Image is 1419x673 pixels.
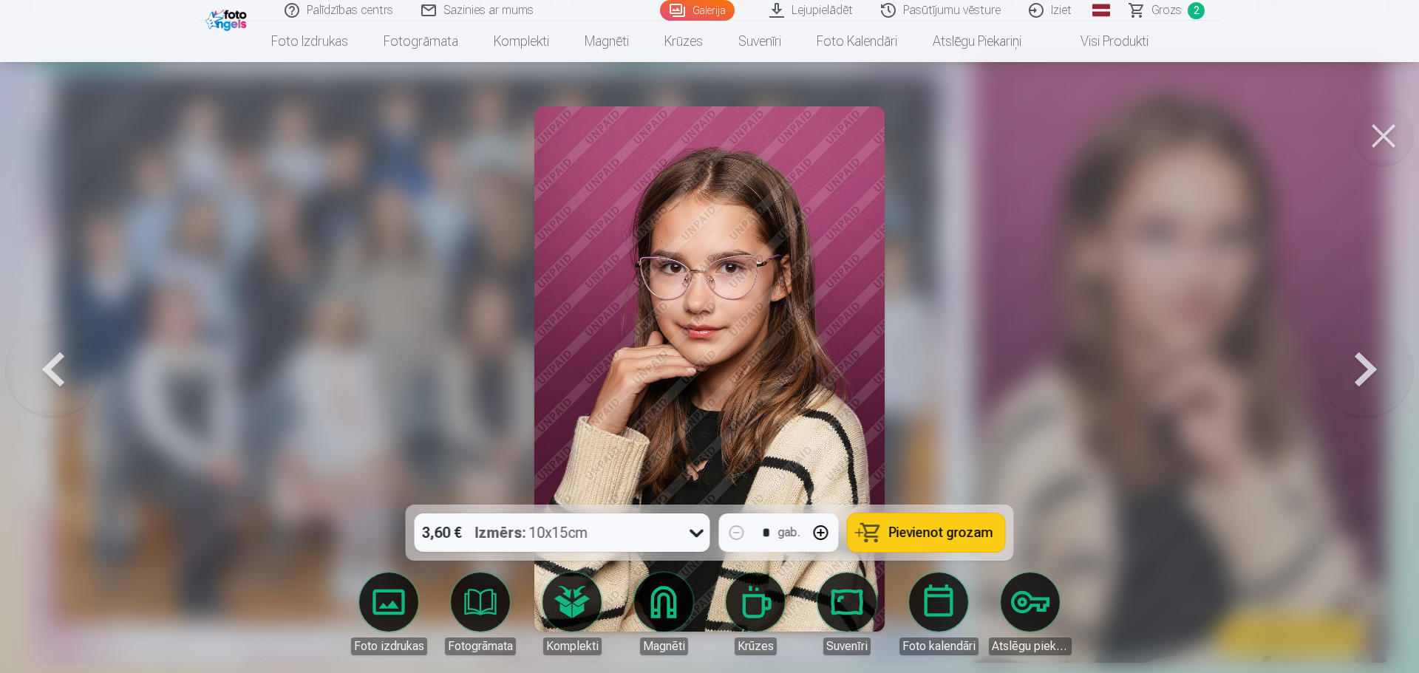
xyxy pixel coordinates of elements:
div: Magnēti [640,638,688,655]
a: Atslēgu piekariņi [915,21,1039,62]
a: Visi produkti [1039,21,1166,62]
div: gab. [778,524,800,542]
div: Atslēgu piekariņi [989,638,1072,655]
a: Krūzes [647,21,721,62]
a: Krūzes [714,573,797,655]
a: Fotogrāmata [439,573,522,655]
div: Foto kalendāri [899,638,979,655]
a: Komplekti [476,21,567,62]
a: Magnēti [567,21,647,62]
a: Suvenīri [721,21,799,62]
a: Foto izdrukas [253,21,366,62]
div: 3,60 € [415,513,469,552]
a: Foto kalendāri [897,573,980,655]
a: Komplekti [531,573,613,655]
span: Grozs [1151,1,1182,19]
a: Magnēti [622,573,705,655]
a: Fotogrāmata [366,21,476,62]
a: Foto kalendāri [799,21,915,62]
a: Foto izdrukas [347,573,430,655]
div: Krūzes [735,638,777,655]
strong: Izmērs : [475,522,526,543]
span: 2 [1188,2,1205,19]
div: 10x15cm [475,513,588,552]
div: Suvenīri [823,638,871,655]
div: Komplekti [543,638,602,655]
a: Suvenīri [806,573,888,655]
img: /fa1 [205,6,251,31]
button: Pievienot grozam [848,513,1005,552]
div: Fotogrāmata [445,638,516,655]
div: Foto izdrukas [351,638,427,655]
a: Atslēgu piekariņi [989,573,1072,655]
span: Pievienot grozam [889,526,993,539]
